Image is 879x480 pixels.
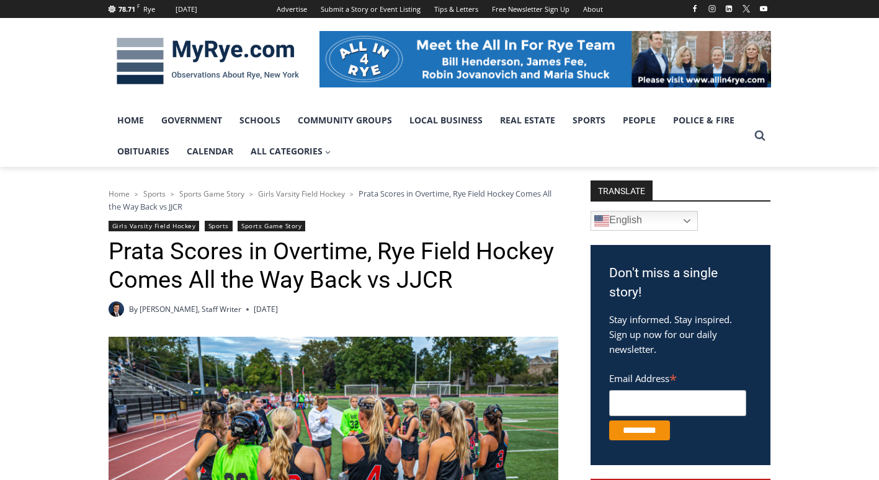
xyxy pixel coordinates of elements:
[231,105,289,136] a: Schools
[614,105,664,136] a: People
[153,105,231,136] a: Government
[591,211,698,231] a: English
[739,1,754,16] a: X
[242,136,340,167] a: All Categories
[179,189,244,199] a: Sports Game Story
[319,31,771,87] img: All in for Rye
[109,301,124,317] img: Charlie Morris headshot PROFESSIONAL HEADSHOT
[609,264,752,303] h3: Don't miss a single story!
[109,301,124,317] a: Author image
[350,190,354,198] span: >
[109,189,130,199] a: Home
[109,187,558,213] nav: Breadcrumbs
[594,213,609,228] img: en
[249,190,253,198] span: >
[137,2,140,9] span: F
[664,105,743,136] a: Police & Fire
[118,4,135,14] span: 78.71
[109,221,200,231] a: Girls Varsity Field Hockey
[251,144,331,158] span: All Categories
[178,136,242,167] a: Calendar
[109,238,558,294] h1: Prata Scores in Overtime, Rye Field Hockey Comes All the Way Back vs JJCR
[171,190,174,198] span: >
[109,105,749,167] nav: Primary Navigation
[258,189,345,199] a: Girls Varsity Field Hockey
[176,4,197,15] div: [DATE]
[109,29,307,94] img: MyRye.com
[491,105,564,136] a: Real Estate
[205,221,233,231] a: Sports
[756,1,771,16] a: YouTube
[109,136,178,167] a: Obituaries
[591,180,653,200] strong: TRANSLATE
[143,189,166,199] a: Sports
[135,190,138,198] span: >
[705,1,720,16] a: Instagram
[140,304,241,314] a: [PERSON_NAME], Staff Writer
[109,188,551,211] span: Prata Scores in Overtime, Rye Field Hockey Comes All the Way Back vs JJCR
[609,366,746,388] label: Email Address
[401,105,491,136] a: Local Business
[109,105,153,136] a: Home
[254,303,278,315] time: [DATE]
[143,4,155,15] div: Rye
[609,312,752,357] p: Stay informed. Stay inspired. Sign up now for our daily newsletter.
[721,1,736,16] a: Linkedin
[129,303,138,315] span: By
[687,1,702,16] a: Facebook
[749,125,771,147] button: View Search Form
[564,105,614,136] a: Sports
[238,221,305,231] a: Sports Game Story
[289,105,401,136] a: Community Groups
